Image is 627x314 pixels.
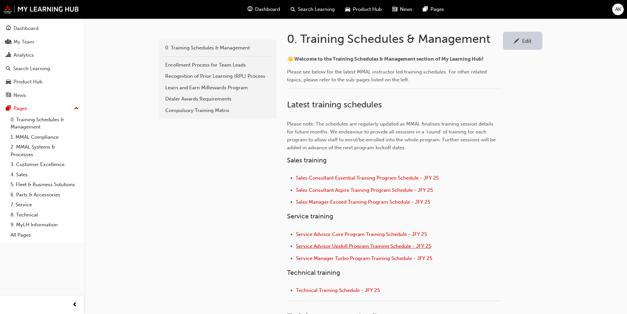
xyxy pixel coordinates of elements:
[3,102,81,115] button: Pages
[3,5,79,14] img: mmal
[514,38,519,45] span: pencil-icon
[8,180,81,190] a: 5. Fleet & Business Solutions
[8,190,81,200] a: 6. Parts & Accessories
[418,3,449,16] a: pages-iconPages
[13,38,34,46] div: My Team
[287,121,497,151] span: Please note: The schedules are regularly updated as MMAL finalises training session details for f...
[13,78,42,86] div: Product Hub
[3,89,81,101] a: News
[255,6,280,13] span: Dashboard
[287,157,327,164] span: Sales training
[8,210,81,220] a: 8. Technical
[287,269,340,276] span: Technical training
[8,115,81,132] a: 0. Training Schedules & Management
[287,56,483,62] span: 👋 Welcome to the Training Schedules & Management section of My Learning Hub!
[298,6,335,13] span: Search Learning
[8,132,81,142] a: 1. MMAL Compliance
[6,52,11,58] span: chart-icon
[6,26,11,32] span: guage-icon
[287,100,382,110] span: Latest training schedules
[353,6,382,13] span: Product Hub
[6,79,11,85] span: car-icon
[287,213,333,220] span: Service training
[162,105,274,116] a: Compulsory Training Matrix
[8,220,81,230] a: 9. MyLH Information
[431,6,444,13] span: Pages
[242,3,285,16] a: guage-iconDashboard
[296,187,433,193] a: Sales Consultant Aspire Training Program Schedule - JFY 25
[522,38,532,44] div: Edit
[165,84,271,92] div: Learn and Earn MiRewards Program
[287,69,488,83] span: Please see below for the latest MMAL instructor led training schedules. For other related topics,...
[165,44,271,52] div: 0. Training Schedules & Management
[392,5,397,14] span: news-icon
[3,76,81,88] a: Product Hub
[162,59,274,71] a: Enrollment Process for Team Leads
[3,21,81,102] button: DashboardMy TeamAnalyticsSearch LearningProduct HubNews
[615,6,621,13] span: AK
[345,5,350,14] span: car-icon
[72,301,77,309] span: prev-icon
[165,107,271,114] div: Compulsory Training Matrix
[8,170,81,180] a: 4. Sales
[8,159,81,170] a: 3. Customer Excellence
[612,4,624,15] button: AK
[296,255,432,261] a: Service Manager Turbo Program Training Schedule - JFY 25
[6,106,11,112] span: pages-icon
[8,230,81,240] a: All Pages
[296,199,430,205] a: Sales Manager Exceed Training Program Schedule - JFY 25
[248,5,252,14] span: guage-icon
[3,49,81,61] a: Analytics
[340,3,387,16] a: car-iconProduct Hub
[6,66,11,72] span: search-icon
[387,3,418,16] a: news-iconNews
[13,25,39,32] div: Dashboard
[296,231,427,237] a: Service Advisor Core Program Training Schedule - JFY 25
[162,93,274,105] a: Dealer Awards Requirements
[3,36,81,48] a: My Team
[162,71,274,82] a: Recognition of Prior Learning (RPL) Process
[162,42,274,54] a: 0. Training Schedules & Management
[6,93,11,99] span: news-icon
[285,3,340,16] a: search-iconSearch Learning
[13,65,50,72] div: Search Learning
[296,175,439,181] a: Sales Consultant Essential Training Program Schedule - JFY 25
[287,32,503,46] h1: 0. Training Schedules & Management
[296,243,431,249] a: Service Advisor Upskill Program Training Schedule - JFY 25
[6,39,11,45] span: people-icon
[423,5,428,14] span: pages-icon
[3,63,81,75] a: Search Learning
[13,51,34,59] div: Analytics
[13,92,26,99] div: News
[162,82,274,94] a: Learn and Earn MiRewards Program
[8,142,81,159] a: 2. MMAL Systems & Processes
[3,22,81,35] a: Dashboard
[503,32,542,50] a: Edit
[165,61,271,69] div: Enrollment Process for Team Leads
[296,287,380,293] a: Technical Training Schedule - JFY 25
[165,72,271,80] div: Recognition of Prior Learning (RPL) Process
[74,104,79,113] span: up-icon
[8,200,81,210] a: 7. Service
[13,105,27,112] div: Pages
[400,6,412,13] span: News
[165,95,271,103] div: Dealer Awards Requirements
[291,5,295,14] span: search-icon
